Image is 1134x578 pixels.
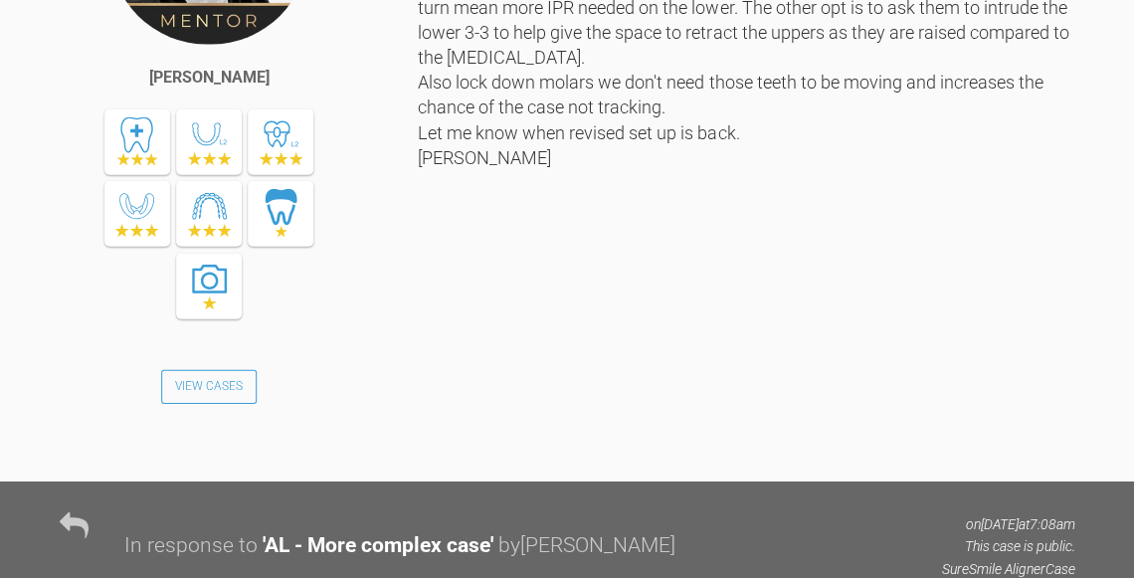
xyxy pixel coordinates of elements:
p: This case is public. [941,535,1074,557]
p: on [DATE] at 7:08am [941,513,1074,535]
a: View Cases [161,370,257,404]
div: by [PERSON_NAME] [498,529,675,563]
div: In response to [124,529,258,563]
div: ' AL - More complex case ' [263,529,493,563]
div: [PERSON_NAME] [149,65,270,91]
